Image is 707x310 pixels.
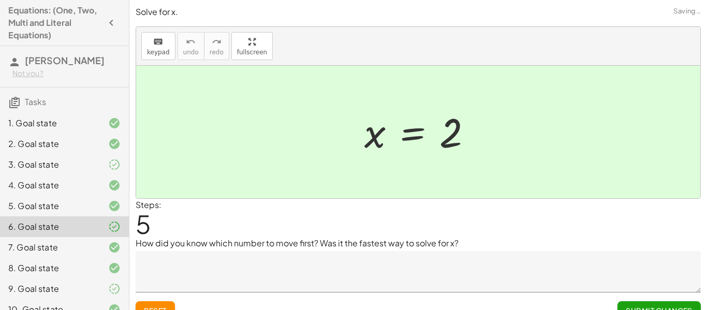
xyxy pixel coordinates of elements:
div: 1. Goal state [8,117,92,129]
div: 2. Goal state [8,138,92,150]
p: Solve for x. [136,6,701,18]
i: keyboard [153,36,163,48]
i: undo [186,36,196,48]
i: Task finished and part of it marked as correct. [108,283,121,295]
i: Task finished and correct. [108,241,121,254]
button: redoredo [204,32,229,60]
div: 6. Goal state [8,220,92,233]
button: fullscreen [231,32,273,60]
span: Tasks [25,96,46,107]
button: keyboardkeypad [141,32,175,60]
p: How did you know which number to move first? Was it the fastest way to solve for x? [136,237,701,249]
div: 5. Goal state [8,200,92,212]
span: fullscreen [237,49,267,56]
span: undo [183,49,199,56]
button: undoundo [178,32,204,60]
i: Task finished and correct. [108,262,121,274]
span: 5 [136,208,151,240]
i: Task finished and correct. [108,179,121,191]
div: Not you? [12,68,121,79]
span: keypad [147,49,170,56]
i: Task finished and correct. [108,138,121,150]
span: Saving… [673,6,701,17]
div: 9. Goal state [8,283,92,295]
div: 7. Goal state [8,241,92,254]
i: redo [212,36,222,48]
div: 3. Goal state [8,158,92,171]
label: Steps: [136,199,161,210]
div: 4. Goal state [8,179,92,191]
span: redo [210,49,224,56]
i: Task finished and correct. [108,200,121,212]
div: 8. Goal state [8,262,92,274]
h4: Equations: (One, Two, Multi and Literal Equations) [8,4,102,41]
i: Task finished and part of it marked as correct. [108,220,121,233]
i: Task finished and correct. [108,117,121,129]
i: Task finished and part of it marked as correct. [108,158,121,171]
span: [PERSON_NAME] [25,54,105,66]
